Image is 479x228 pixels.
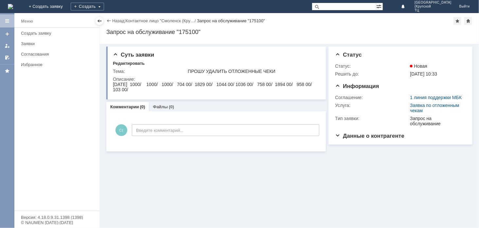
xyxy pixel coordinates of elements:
div: Согласования [21,52,96,57]
a: Перейти на домашнюю страницу [8,4,13,9]
div: Меню [21,17,33,25]
div: Избранное [21,62,88,67]
div: Запрос на обслуживание "175100" [106,29,472,35]
div: Запрос на обслуживание "175100" [197,18,265,23]
span: Статус [335,52,362,58]
div: © NAUMEN [DATE]-[DATE] [21,220,93,225]
div: Услуга: [335,103,409,108]
span: ТЦ [415,9,452,12]
div: Версия: 4.18.0.9.31.1398 (1398) [21,215,93,219]
div: Добавить в избранное [453,17,461,25]
div: Тема: [113,69,186,74]
a: Назад [112,18,124,23]
span: Данные о контрагенте [335,133,404,139]
a: Контактное лицо "Смоленск (Кру… [126,18,195,23]
span: Информация [335,83,379,89]
div: Тип заявки: [335,116,409,121]
div: Заявки [21,41,96,46]
a: Комментарии [110,104,139,109]
span: (Крупской [415,5,452,9]
div: Создать [71,3,104,10]
div: (0) [140,104,145,109]
a: Создать заявку [18,28,98,38]
div: Создать заявку [21,31,96,36]
a: 1 линия поддержки МБК [410,95,462,100]
a: Согласования [18,49,98,59]
span: Новая [410,63,427,69]
div: (0) [169,104,174,109]
div: Соглашение: [335,95,409,100]
div: Скрыть меню [96,17,103,25]
div: ПРОШУ УДАЛИТЬ ОТЛОЖЕННЫЕ ЧЕКИ [188,69,317,74]
span: С( [115,124,127,136]
span: [DATE] 10:33 [410,71,437,77]
div: Запрос на обслуживание [410,116,463,126]
a: Мои заявки [2,41,12,51]
div: Описание: [113,77,319,82]
div: Редактировать [113,61,145,66]
a: Мои согласования [2,52,12,63]
div: / [126,18,197,23]
a: Заявка по отложенным чекам [410,103,459,113]
a: Файлы [153,104,168,109]
a: Заявки [18,39,98,49]
div: Сделать домашней страницей [464,17,472,25]
span: Расширенный поиск [376,3,383,9]
span: Суть заявки [113,52,154,58]
span: [GEOGRAPHIC_DATA] [415,1,452,5]
img: logo [8,4,13,9]
a: Создать заявку [2,29,12,39]
div: Статус: [335,63,409,69]
div: | [124,18,125,23]
div: Решить до: [335,71,409,77]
